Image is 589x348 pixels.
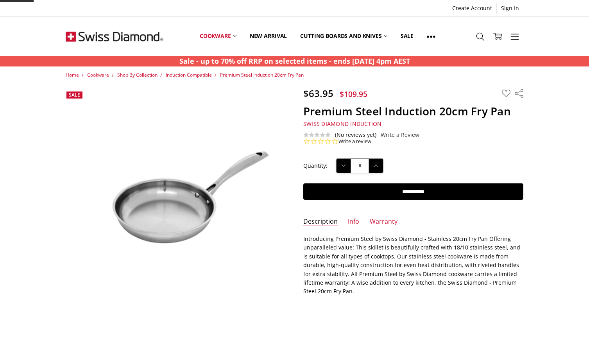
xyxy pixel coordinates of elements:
[69,91,80,98] span: Sale
[448,3,496,14] a: Create Account
[340,89,367,99] span: $109.95
[85,312,86,312] img: Premium Steel Induction 20cm Fry Pan
[87,312,88,312] img: Premium Steel Induction 20cm Fry Pan
[381,132,419,138] a: Write a Review
[338,138,371,145] a: Write a review
[87,72,109,78] a: Cookware
[193,19,243,54] a: Cookware
[394,19,420,54] a: Sale
[335,132,376,138] span: (No reviews yet)
[90,312,90,312] img: Premium Steel Induction 20cm Fry Pan
[82,312,83,312] img: Premium Steel Induction 20cm Fry Pan
[420,19,442,54] a: Show All
[303,120,382,127] span: Swiss Diamond Induction
[66,17,163,56] img: Free Shipping On Every Order
[497,3,523,14] a: Sign In
[348,217,359,226] a: Info
[303,217,338,226] a: Description
[179,56,410,66] strong: Sale - up to 70% off RRP on selected items - ends [DATE] 4pm AEST
[370,217,397,226] a: Warranty
[303,104,523,118] h1: Premium Steel Induction 20cm Fry Pan
[220,72,304,78] a: Premium Steel Induction 20cm Fry Pan
[166,72,212,78] a: Induction Compatible
[303,87,333,100] span: $63.95
[303,235,523,296] p: Introducing Premium Steel by Swiss Diamond - Stainless 20cm Fry Pan Offering unparalleled value: ...
[66,72,79,78] a: Home
[303,161,328,170] label: Quantity:
[294,19,394,54] a: Cutting boards and knives
[243,19,294,54] a: New arrival
[117,72,158,78] a: Shop By Collection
